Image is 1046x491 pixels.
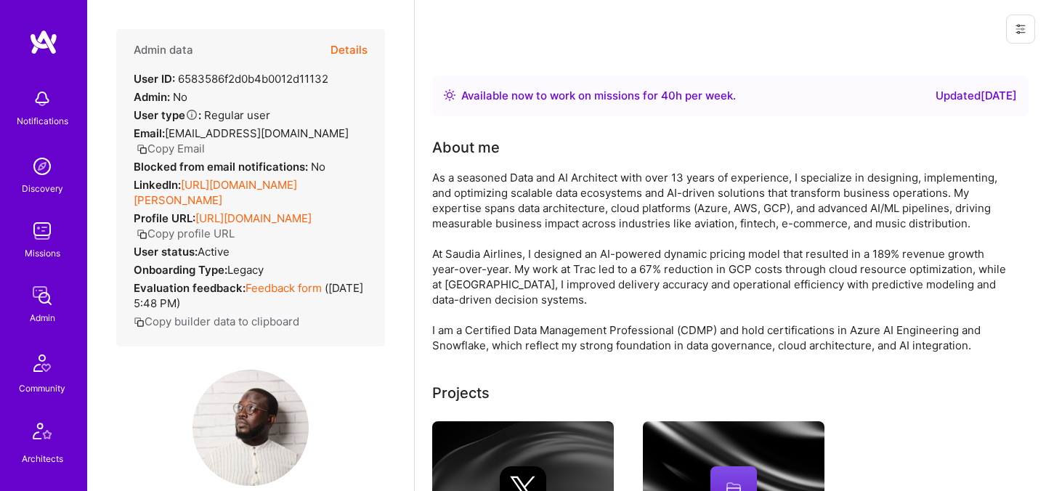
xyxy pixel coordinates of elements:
[246,281,322,295] a: Feedback form
[134,108,201,122] strong: User type :
[134,263,227,277] strong: Onboarding Type:
[134,317,145,328] i: icon Copy
[432,382,490,404] div: Projects
[165,126,349,140] span: [EMAIL_ADDRESS][DOMAIN_NAME]
[331,29,368,71] button: Details
[22,181,63,196] div: Discovery
[134,44,193,57] h4: Admin data
[134,71,328,86] div: 6583586f2d0b4b0012d11132
[134,280,368,311] div: ( [DATE] 5:48 PM )
[137,229,147,240] i: icon Copy
[134,245,198,259] strong: User status:
[25,416,60,451] img: Architects
[25,346,60,381] img: Community
[432,170,1013,353] div: As a seasoned Data and AI Architect with over 13 years of experience, I specialize in designing, ...
[134,90,170,104] strong: Admin:
[461,87,736,105] div: Available now to work on missions for h per week .
[198,245,230,259] span: Active
[134,107,270,123] div: Regular user
[134,160,311,174] strong: Blocked from email notifications:
[227,263,264,277] span: legacy
[134,178,181,192] strong: LinkedIn:
[661,89,676,102] span: 40
[134,281,246,295] strong: Evaluation feedback:
[28,152,57,181] img: discovery
[25,245,60,261] div: Missions
[432,137,500,158] div: About me
[936,87,1017,105] div: Updated [DATE]
[22,451,63,466] div: Architects
[17,113,68,129] div: Notifications
[28,281,57,310] img: admin teamwork
[134,72,175,86] strong: User ID:
[30,310,55,325] div: Admin
[137,226,235,241] button: Copy profile URL
[28,216,57,245] img: teamwork
[137,141,205,156] button: Copy Email
[134,178,297,207] a: [URL][DOMAIN_NAME][PERSON_NAME]
[195,211,312,225] a: [URL][DOMAIN_NAME]
[134,126,165,140] strong: Email:
[185,108,198,121] i: Help
[444,89,455,101] img: Availability
[134,211,195,225] strong: Profile URL:
[19,381,65,396] div: Community
[29,29,58,55] img: logo
[137,144,147,155] i: icon Copy
[192,370,309,486] img: User Avatar
[134,314,299,329] button: Copy builder data to clipboard
[134,89,187,105] div: No
[28,84,57,113] img: bell
[134,159,325,174] div: No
